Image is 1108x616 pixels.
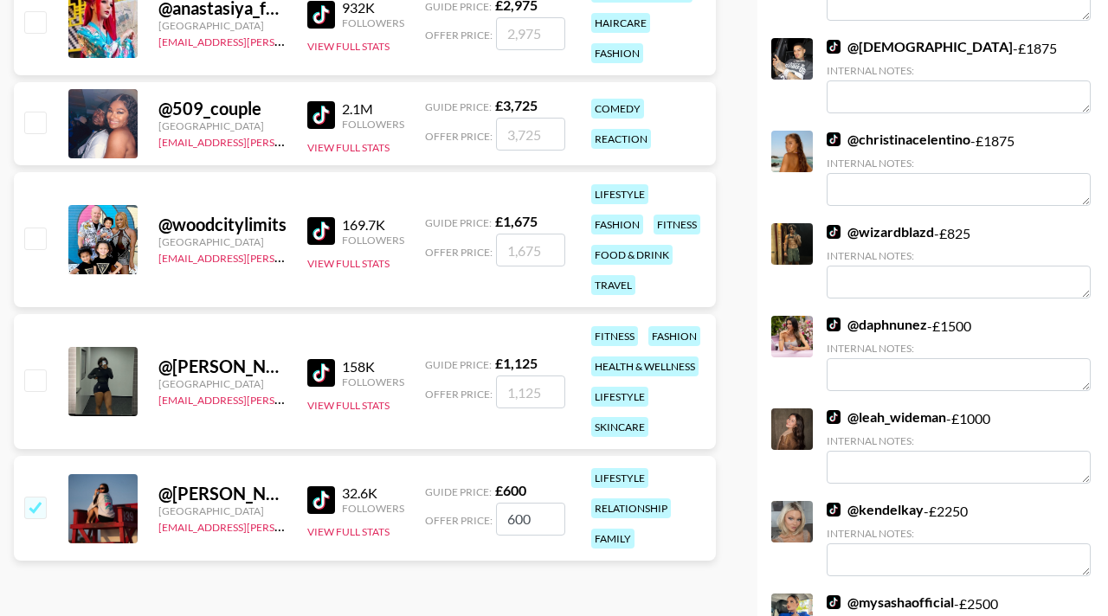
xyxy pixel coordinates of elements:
div: 158K [342,358,404,375]
div: - £ 2250 [827,501,1091,576]
div: - £ 1875 [827,131,1091,206]
div: [GEOGRAPHIC_DATA] [158,377,287,390]
div: skincare [591,417,648,437]
div: Followers [342,234,404,247]
span: Offer Price: [425,246,493,259]
button: View Full Stats [307,141,390,154]
a: [EMAIL_ADDRESS][PERSON_NAME][DOMAIN_NAME] [158,517,415,534]
div: Internal Notes: [827,157,1091,170]
div: @ 509_couple [158,98,287,119]
div: Internal Notes: [827,64,1091,77]
div: [GEOGRAPHIC_DATA] [158,235,287,248]
a: @christinacelentino [827,131,970,148]
a: [EMAIL_ADDRESS][PERSON_NAME][DOMAIN_NAME] [158,390,415,407]
input: 2,975 [496,17,565,50]
span: Offer Price: [425,514,493,527]
div: family [591,529,635,549]
div: lifestyle [591,184,648,204]
div: relationship [591,498,671,518]
div: fitness [654,215,700,234]
strong: £ 3,725 [495,97,538,113]
img: TikTok [827,503,841,517]
button: View Full Stats [307,525,390,538]
img: TikTok [827,595,841,609]
button: View Full Stats [307,40,390,53]
div: reaction [591,129,651,149]
img: TikTok [827,40,841,54]
div: fashion [591,43,643,63]
div: fashion [591,215,643,234]
input: 1,675 [496,234,565,266]
strong: £ 600 [495,482,526,498]
span: Offer Price: [425,388,493,401]
div: - £ 1500 [827,316,1091,391]
div: health & wellness [591,356,699,376]
img: TikTok [827,225,841,239]
div: Followers [342,502,404,515]
img: TikTok [827,132,841,146]
a: @mysashaofficial [827,594,954,611]
img: TikTok [827,318,841,331]
img: TikTok [827,410,841,424]
div: Followers [342,16,404,29]
div: food & drink [591,245,673,265]
a: @kendelkay [827,501,924,518]
a: @leah_wideman [827,408,946,426]
img: TikTok [307,359,335,387]
a: [EMAIL_ADDRESS][PERSON_NAME][DOMAIN_NAME] [158,32,415,48]
div: haircare [591,13,650,33]
div: comedy [591,99,644,119]
span: Offer Price: [425,130,493,143]
a: [EMAIL_ADDRESS][PERSON_NAME][DOMAIN_NAME] [158,132,415,149]
a: @daphnunez [827,316,927,333]
div: @ [PERSON_NAME].drew [158,483,287,504]
div: 169.7K [342,216,404,234]
input: 600 [496,503,565,536]
div: fitness [591,326,638,346]
img: TikTok [307,486,335,514]
span: Guide Price: [425,358,492,371]
strong: £ 1,675 [495,213,538,229]
img: TikTok [307,101,335,129]
div: [GEOGRAPHIC_DATA] [158,504,287,517]
div: lifestyle [591,468,648,488]
div: 32.6K [342,484,404,502]
div: Internal Notes: [827,527,1091,540]
div: Internal Notes: [827,434,1091,447]
div: fashion [648,326,700,346]
div: @ [PERSON_NAME] [158,356,287,377]
button: View Full Stats [307,257,390,270]
input: 1,125 [496,375,565,408]
div: Followers [342,118,404,131]
span: Guide Price: [425,216,492,229]
strong: £ 1,125 [495,355,538,371]
span: Guide Price: [425,485,492,498]
div: - £ 1000 [827,408,1091,484]
div: [GEOGRAPHIC_DATA] [158,19,287,32]
a: @wizardblazd [827,223,934,241]
div: 2.1M [342,100,404,118]
div: Followers [342,375,404,388]
div: @ woodcitylimits [158,214,287,235]
div: [GEOGRAPHIC_DATA] [158,119,287,132]
span: Guide Price: [425,100,492,113]
a: @[DEMOGRAPHIC_DATA] [827,38,1013,55]
a: [EMAIL_ADDRESS][PERSON_NAME][DOMAIN_NAME] [158,248,415,265]
div: lifestyle [591,387,648,407]
input: 3,725 [496,118,565,151]
div: Internal Notes: [827,342,1091,355]
img: TikTok [307,217,335,245]
div: - £ 1875 [827,38,1091,113]
span: Offer Price: [425,29,493,42]
img: TikTok [307,1,335,29]
div: Internal Notes: [827,249,1091,262]
button: View Full Stats [307,399,390,412]
div: - £ 825 [827,223,1091,298]
div: travel [591,275,635,295]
